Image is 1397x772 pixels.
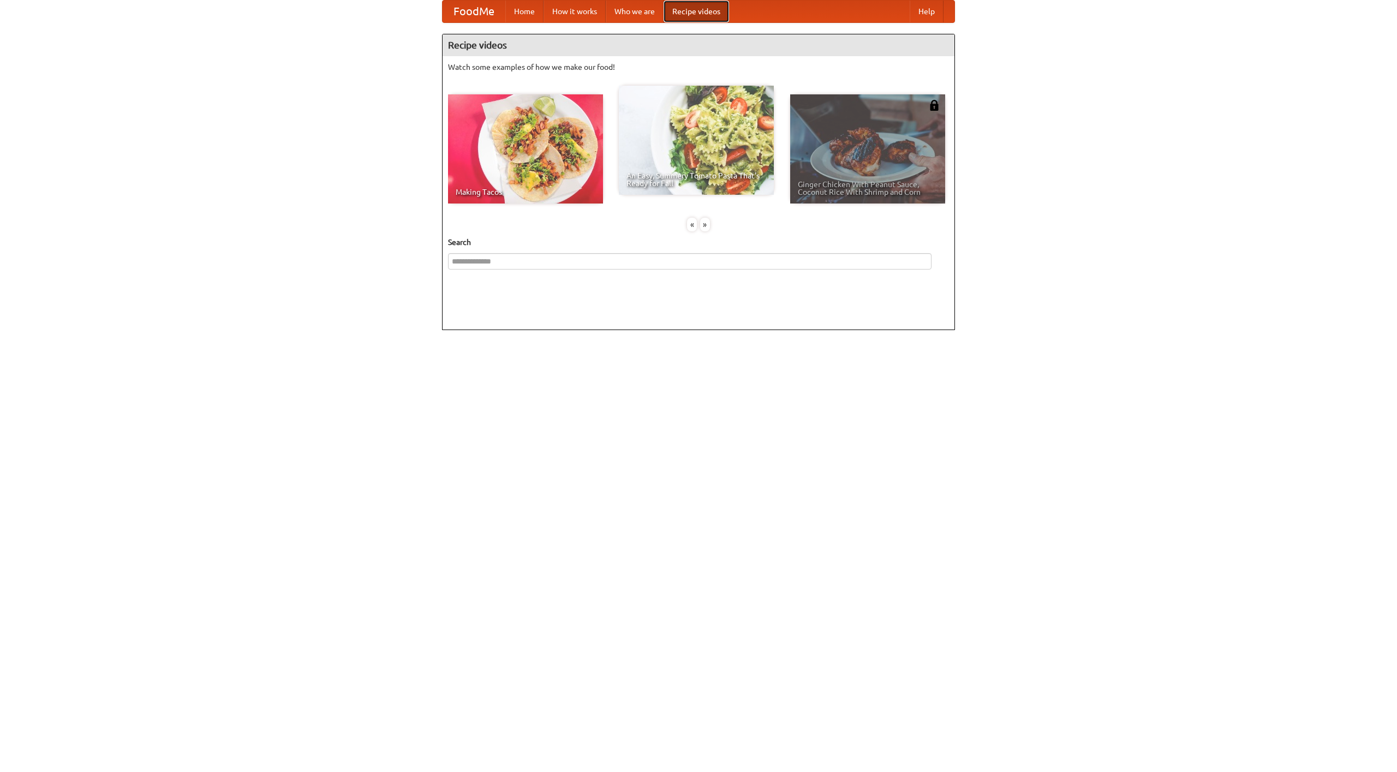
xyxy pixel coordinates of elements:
a: How it works [544,1,606,22]
span: Making Tacos [456,188,595,196]
a: Home [505,1,544,22]
a: Making Tacos [448,94,603,204]
h4: Recipe videos [443,34,954,56]
a: An Easy, Summery Tomato Pasta That's Ready for Fall [619,86,774,195]
a: FoodMe [443,1,505,22]
span: An Easy, Summery Tomato Pasta That's Ready for Fall [626,172,766,187]
a: Recipe videos [664,1,729,22]
a: Help [910,1,944,22]
p: Watch some examples of how we make our food! [448,62,949,73]
div: » [700,218,710,231]
img: 483408.png [929,100,940,111]
h5: Search [448,237,949,248]
div: « [687,218,697,231]
a: Who we are [606,1,664,22]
